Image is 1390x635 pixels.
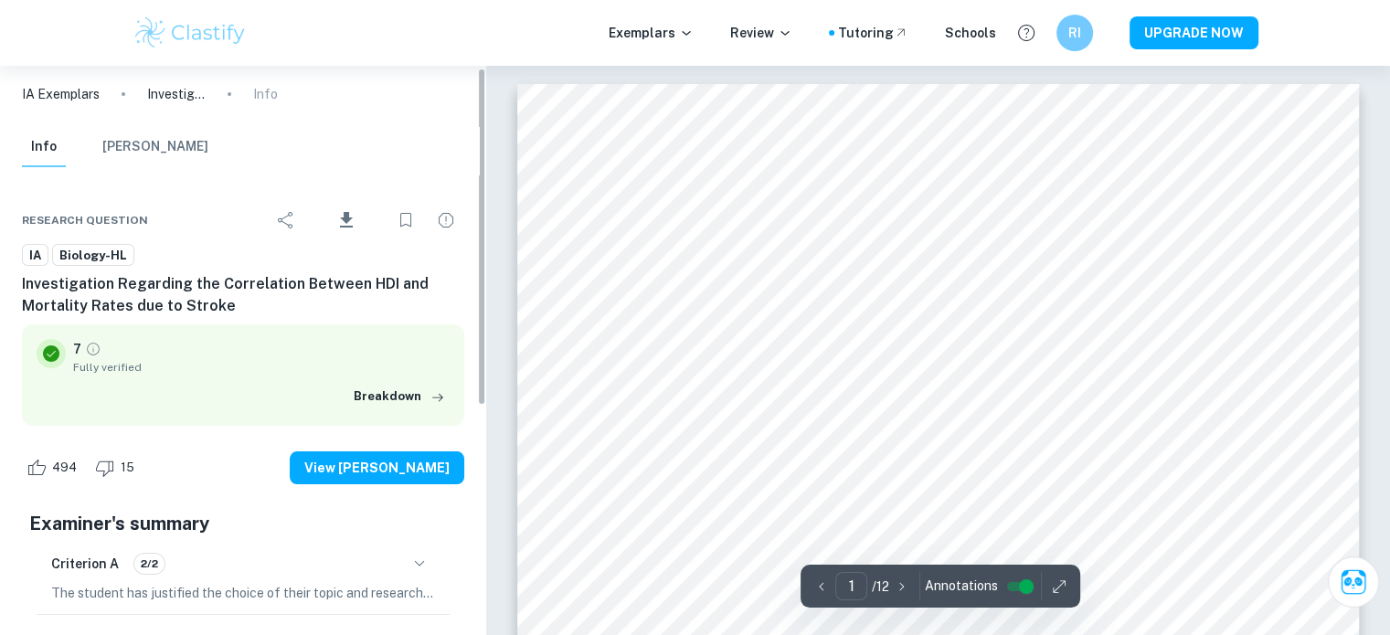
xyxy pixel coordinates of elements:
[1011,17,1042,48] button: Help and Feedback
[838,23,908,43] a: Tutoring
[924,577,997,596] span: Annotations
[871,577,888,597] p: / 12
[1064,23,1085,43] h6: RI
[1056,15,1093,51] button: RI
[1328,556,1379,608] button: Ask Clai
[609,23,694,43] p: Exemplars
[945,23,996,43] a: Schools
[1130,16,1258,49] button: UPGRADE NOW
[133,15,249,51] img: Clastify logo
[730,23,792,43] p: Review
